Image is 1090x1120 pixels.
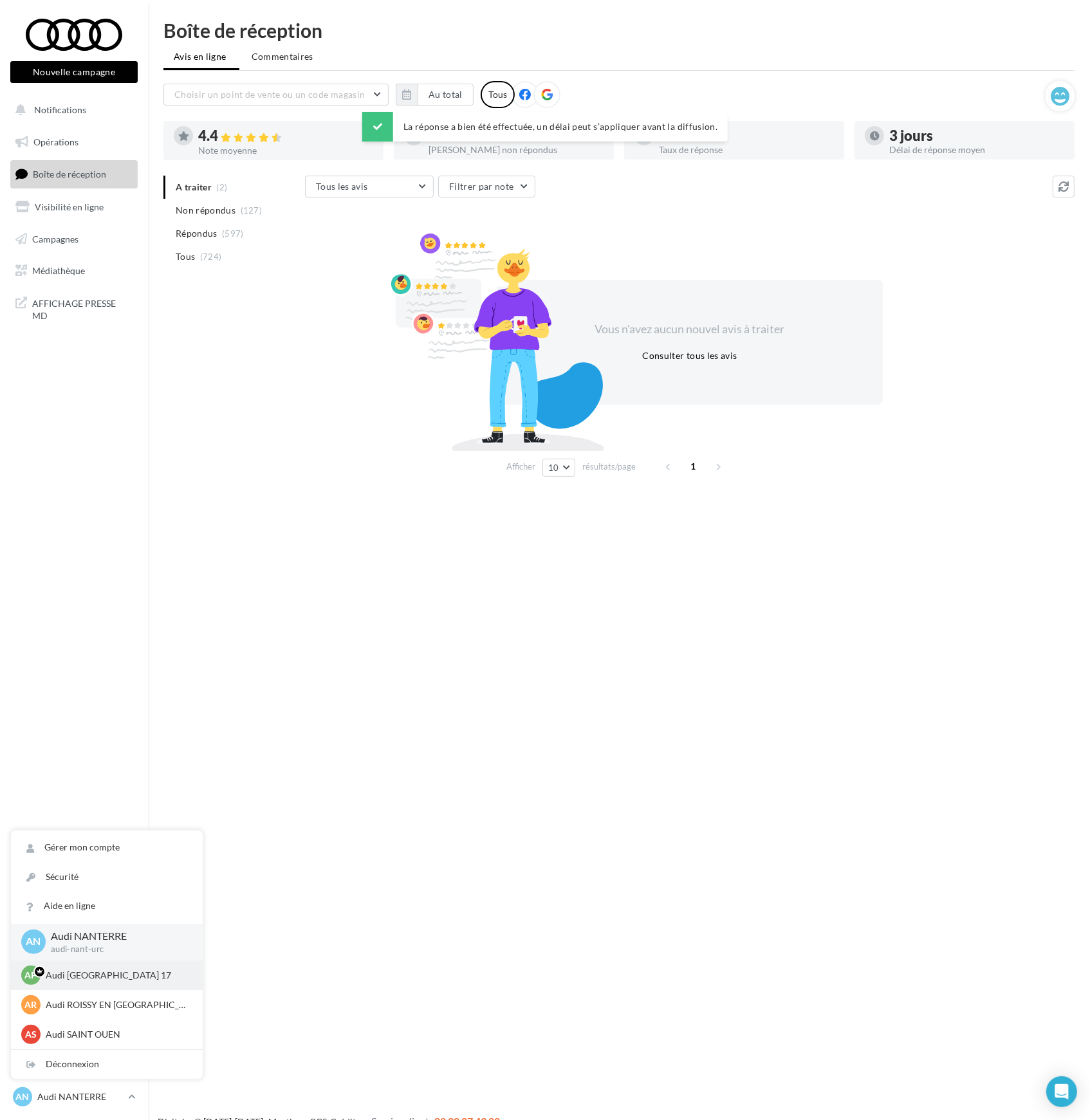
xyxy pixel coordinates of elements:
[25,969,37,982] span: AP
[33,169,106,179] span: Boîte de réception
[548,463,559,473] span: 10
[418,84,474,106] button: Au total
[542,459,575,477] button: 10
[11,1050,203,1079] div: Déconnexion
[198,129,373,143] div: 4.4
[438,176,535,197] button: Filtrer par note
[252,50,313,63] span: Commentaires
[1046,1076,1077,1107] div: Open Intercom Messenger
[8,257,140,284] a: Médiathèque
[198,146,373,155] div: Note moyenne
[222,228,244,239] span: (597)
[8,96,135,124] button: Notifications
[8,226,140,253] a: Campagnes
[16,1090,30,1103] span: AN
[51,944,182,955] p: audi-nant-urc
[33,136,79,147] span: Opérations
[506,461,535,473] span: Afficher
[11,863,203,892] a: Sécurité
[163,84,389,106] button: Choisir un point de vente ou un code magasin
[396,84,474,106] button: Au total
[8,160,140,188] a: Boîte de réception
[35,201,104,212] span: Visibilité en ligne
[889,129,1064,143] div: 3 jours
[659,129,834,143] div: 83 %
[46,1028,187,1041] p: Audi SAINT OUEN
[8,194,140,221] a: Visibilité en ligne
[8,129,140,156] a: Opérations
[11,892,203,921] a: Aide en ligne
[8,289,140,327] a: AFFICHAGE PRESSE MD
[34,104,86,115] span: Notifications
[174,89,365,100] span: Choisir un point de vente ou un code magasin
[176,227,217,240] span: Répondus
[32,295,133,322] span: AFFICHAGE PRESSE MD
[579,321,800,338] div: Vous n'avez aucun nouvel avis à traiter
[25,998,37,1011] span: AR
[305,176,434,197] button: Tous les avis
[637,348,742,363] button: Consulter tous les avis
[32,233,79,244] span: Campagnes
[889,145,1064,154] div: Délai de réponse moyen
[200,252,222,262] span: (724)
[26,935,41,950] span: AN
[37,1090,123,1103] p: Audi NANTERRE
[241,205,263,216] span: (127)
[659,145,834,154] div: Taux de réponse
[582,461,636,473] span: résultats/page
[46,969,187,982] p: Audi [GEOGRAPHIC_DATA] 17
[25,1028,37,1041] span: AS
[46,998,187,1011] p: Audi ROISSY EN [GEOGRAPHIC_DATA]
[10,1085,138,1109] a: AN Audi NANTERRE
[176,250,195,263] span: Tous
[10,61,138,83] button: Nouvelle campagne
[316,181,368,192] span: Tous les avis
[176,204,236,217] span: Non répondus
[11,833,203,862] a: Gérer mon compte
[481,81,515,108] div: Tous
[163,21,1075,40] div: Boîte de réception
[683,456,704,477] span: 1
[51,929,182,944] p: Audi NANTERRE
[32,265,85,276] span: Médiathèque
[362,112,728,142] div: La réponse a bien été effectuée, un délai peut s’appliquer avant la diffusion.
